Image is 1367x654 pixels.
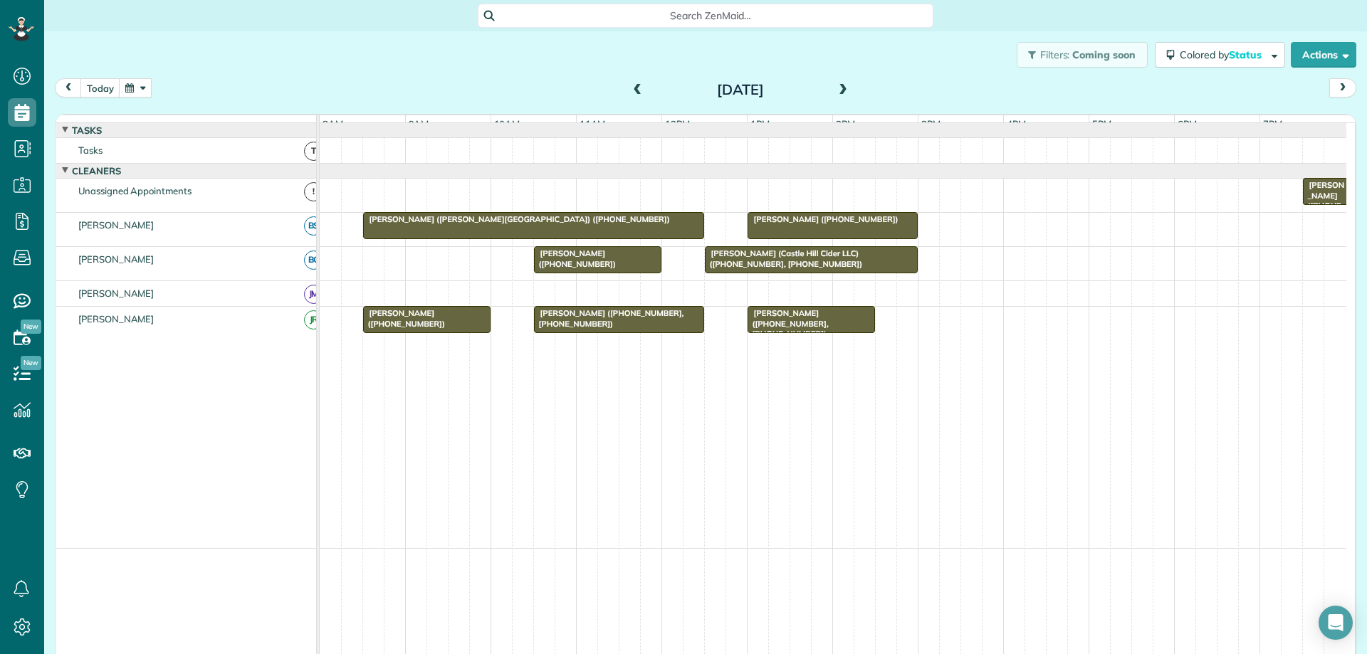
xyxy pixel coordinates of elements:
[304,142,323,161] span: T
[75,185,194,196] span: Unassigned Appointments
[1175,118,1200,130] span: 6pm
[1291,42,1356,68] button: Actions
[918,118,943,130] span: 3pm
[747,308,829,339] span: [PERSON_NAME] ([PHONE_NUMBER], [PHONE_NUMBER])
[533,308,684,328] span: [PERSON_NAME] ([PHONE_NUMBER], [PHONE_NUMBER])
[304,216,323,236] span: BS
[651,82,829,97] h2: [DATE]
[304,182,323,201] span: !
[69,125,105,136] span: Tasks
[491,118,523,130] span: 10am
[748,118,772,130] span: 1pm
[662,118,693,130] span: 12pm
[406,118,432,130] span: 9am
[1229,48,1264,61] span: Status
[577,118,609,130] span: 11am
[1155,42,1285,68] button: Colored byStatus
[21,320,41,334] span: New
[362,214,671,224] span: [PERSON_NAME] ([PERSON_NAME][GEOGRAPHIC_DATA]) ([PHONE_NUMBER])
[21,356,41,370] span: New
[80,78,120,97] button: today
[1004,118,1029,130] span: 4pm
[75,144,105,156] span: Tasks
[75,219,157,231] span: [PERSON_NAME]
[1180,48,1267,61] span: Colored by
[533,248,617,268] span: [PERSON_NAME] ([PHONE_NUMBER])
[1040,48,1070,61] span: Filters:
[362,308,446,328] span: [PERSON_NAME] ([PHONE_NUMBER])
[304,285,323,304] span: JM
[1302,180,1344,231] span: [PERSON_NAME] ([PHONE_NUMBER])
[75,313,157,325] span: [PERSON_NAME]
[75,253,157,265] span: [PERSON_NAME]
[304,310,323,329] span: JR
[1089,118,1114,130] span: 5pm
[747,214,899,224] span: [PERSON_NAME] ([PHONE_NUMBER])
[55,78,82,97] button: prev
[1329,78,1356,97] button: next
[704,248,864,268] span: [PERSON_NAME] (Castle Hill Cider LLC) ([PHONE_NUMBER], [PHONE_NUMBER])
[320,118,346,130] span: 8am
[1072,48,1136,61] span: Coming soon
[1319,606,1353,640] div: Open Intercom Messenger
[833,118,858,130] span: 2pm
[1260,118,1285,130] span: 7pm
[304,250,323,270] span: BC
[75,288,157,299] span: [PERSON_NAME]
[69,165,124,176] span: Cleaners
